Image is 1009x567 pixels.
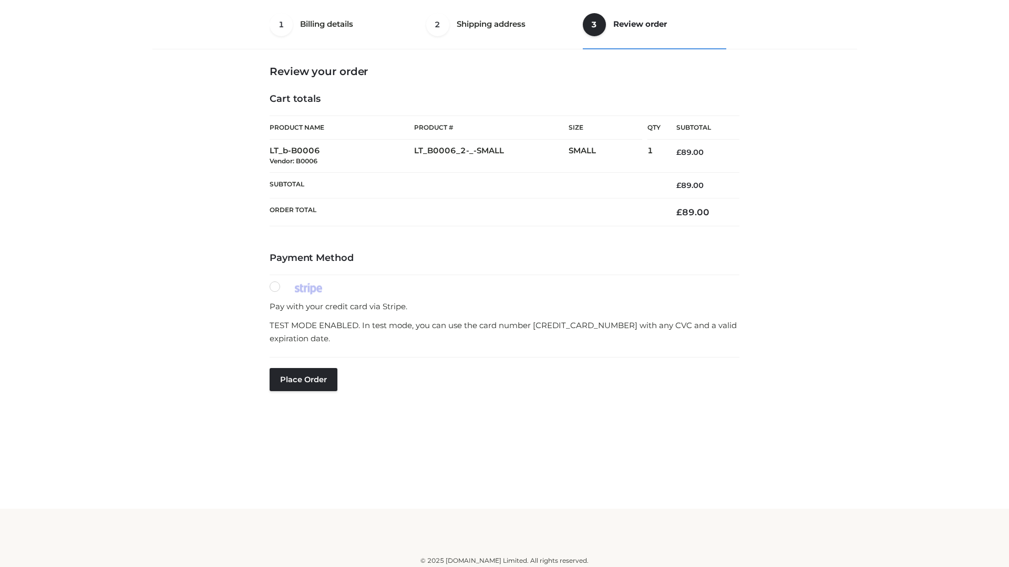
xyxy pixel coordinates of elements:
[676,181,704,190] bdi: 89.00
[676,181,681,190] span: £
[270,319,739,345] p: TEST MODE ENABLED. In test mode, you can use the card number [CREDIT_CARD_NUMBER] with any CVC an...
[569,116,642,140] th: Size
[270,300,739,313] p: Pay with your credit card via Stripe.
[270,172,661,198] th: Subtotal
[270,140,414,173] td: LT_b-B0006
[270,115,414,140] th: Product Name
[270,198,661,226] th: Order Total
[270,93,739,105] h4: Cart totals
[676,207,682,217] span: £
[414,115,569,140] th: Product #
[156,555,853,566] div: © 2025 [DOMAIN_NAME] Limited. All rights reserved.
[270,253,739,264] h4: Payment Method
[676,207,709,217] bdi: 89.00
[647,115,661,140] th: Qty
[270,368,337,391] button: Place order
[676,148,704,157] bdi: 89.00
[270,65,739,78] h3: Review your order
[647,140,661,173] td: 1
[676,148,681,157] span: £
[414,140,569,173] td: LT_B0006_2-_-SMALL
[270,157,317,165] small: Vendor: B0006
[661,116,739,140] th: Subtotal
[569,140,647,173] td: SMALL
